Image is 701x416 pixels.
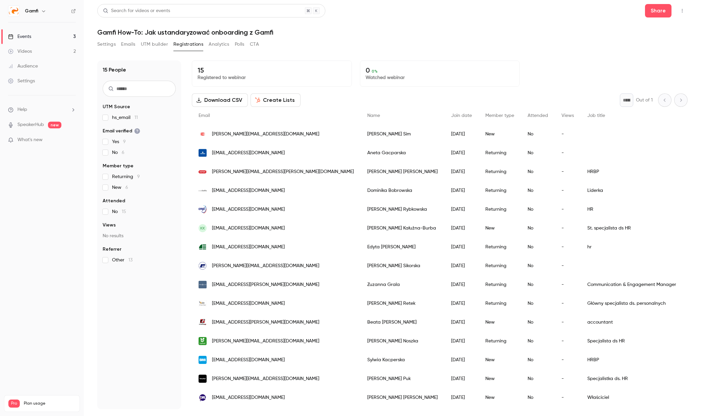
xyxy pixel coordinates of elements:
[555,238,581,256] div: -
[103,246,121,253] span: Referrer
[134,115,138,120] span: 11
[212,131,319,138] span: [PERSON_NAME][EMAIL_ADDRESS][DOMAIN_NAME]
[122,150,124,155] span: 6
[198,66,346,74] p: 15
[103,103,176,263] section: facet-groups
[235,39,245,50] button: Polls
[479,238,521,256] div: Returning
[212,375,319,382] span: [PERSON_NAME][EMAIL_ADDRESS][DOMAIN_NAME]
[199,262,207,270] img: pan.olsztyn.pl
[479,275,521,294] div: Returning
[199,393,207,402] img: drukujemywizje.pl
[581,332,683,350] div: Specjalista ds HR
[581,238,683,256] div: hr
[561,113,574,118] span: Views
[8,400,20,408] span: Pro
[521,181,555,200] div: No
[479,294,521,313] div: Returning
[361,162,444,181] div: [PERSON_NAME] [PERSON_NAME]
[8,63,38,70] div: Audience
[251,93,301,107] button: Create Lists
[555,313,581,332] div: -
[444,125,479,143] div: [DATE]
[581,181,683,200] div: Liderka
[479,143,521,162] div: Returning
[479,181,521,200] div: Returning
[199,299,207,307] img: grupakety.com
[199,318,207,326] img: faymonville.com
[581,350,683,369] div: HRBP
[17,106,27,113] span: Help
[212,319,319,326] span: [EMAIL_ADDRESS][PERSON_NAME][DOMAIN_NAME]
[581,219,683,238] div: St. specjalista ds HR
[521,294,555,313] div: No
[444,238,479,256] div: [DATE]
[555,256,581,275] div: -
[555,143,581,162] div: -
[121,39,135,50] button: Emails
[103,222,116,228] span: Views
[521,143,555,162] div: No
[636,97,653,103] p: Out of 1
[367,113,380,118] span: Name
[128,258,132,262] span: 13
[581,369,683,388] div: Specjalistka ds. HR
[521,256,555,275] div: No
[103,128,140,134] span: Email verified
[199,113,210,118] span: Email
[48,122,61,128] span: new
[366,74,514,81] p: Watched webinar
[199,375,207,383] img: nowystyl.com
[8,78,35,84] div: Settings
[112,138,126,145] span: Yes
[212,150,285,157] span: [EMAIL_ADDRESS][DOMAIN_NAME]
[645,4,671,17] button: Share
[123,139,126,144] span: 9
[521,200,555,219] div: No
[209,39,229,50] button: Analytics
[112,114,138,121] span: hs_email
[212,300,285,307] span: [EMAIL_ADDRESS][DOMAIN_NAME]
[212,168,354,175] span: [PERSON_NAME][EMAIL_ADDRESS][PERSON_NAME][DOMAIN_NAME]
[361,388,444,407] div: [PERSON_NAME] [PERSON_NAME]
[521,238,555,256] div: No
[361,369,444,388] div: [PERSON_NAME] Puk
[479,313,521,332] div: New
[103,163,133,169] span: Member type
[444,332,479,350] div: [DATE]
[479,350,521,369] div: New
[199,281,207,289] img: tateandlyle.com
[8,48,32,55] div: Videos
[451,113,472,118] span: Join date
[366,66,514,74] p: 0
[479,200,521,219] div: Returning
[444,143,479,162] div: [DATE]
[212,244,285,251] span: [EMAIL_ADDRESS][DOMAIN_NAME]
[17,121,44,128] a: SpeakerHub
[199,170,207,173] img: keter.com
[555,200,581,219] div: -
[361,125,444,143] div: [PERSON_NAME] Sim
[521,275,555,294] div: No
[212,281,319,288] span: [EMAIL_ADDRESS][PERSON_NAME][DOMAIN_NAME]
[479,256,521,275] div: Returning
[444,219,479,238] div: [DATE]
[521,332,555,350] div: No
[555,125,581,143] div: -
[199,130,207,138] img: caldo.pl
[555,219,581,238] div: -
[137,174,140,179] span: 9
[444,256,479,275] div: [DATE]
[521,369,555,388] div: No
[361,181,444,200] div: Dominika Bobrowska
[587,113,605,118] span: Job title
[112,208,126,215] span: No
[103,7,170,14] div: Search for videos or events
[555,369,581,388] div: -
[479,125,521,143] div: New
[212,206,285,213] span: [EMAIL_ADDRESS][DOMAIN_NAME]
[103,233,176,239] p: No results
[199,190,207,191] img: cosibella.pl
[479,162,521,181] div: Returning
[555,332,581,350] div: -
